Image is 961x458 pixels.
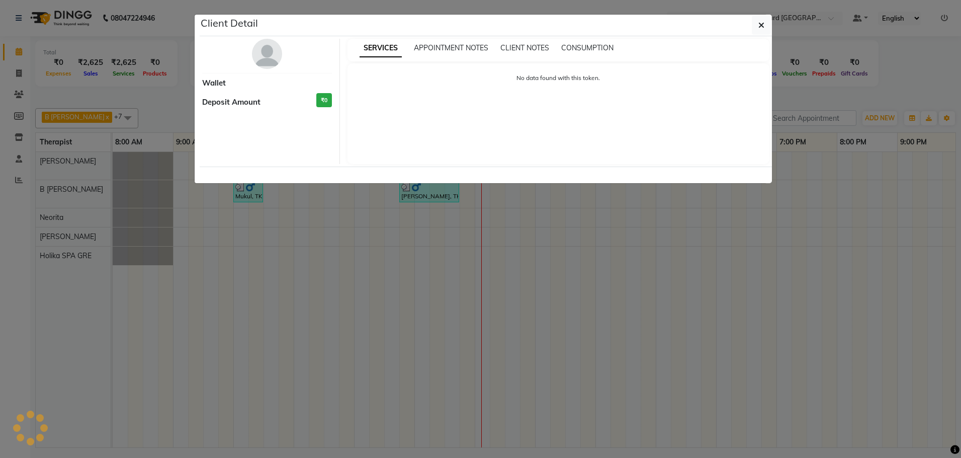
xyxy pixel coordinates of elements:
h5: Client Detail [201,16,258,31]
span: APPOINTMENT NOTES [414,43,488,52]
span: Deposit Amount [202,97,260,108]
span: CONSUMPTION [561,43,614,52]
p: No data found with this token. [358,73,759,83]
span: SERVICES [360,39,402,57]
span: Wallet [202,78,226,89]
span: CLIENT NOTES [500,43,549,52]
h3: ₹0 [316,93,332,108]
img: avatar [252,39,282,69]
